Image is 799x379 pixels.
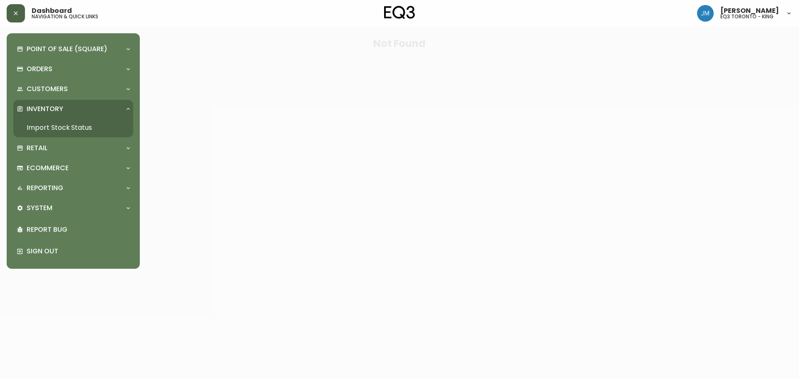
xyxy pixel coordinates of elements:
div: Point of Sale (Square) [13,40,133,58]
div: Report Bug [13,219,133,240]
p: Point of Sale (Square) [27,45,107,54]
p: Inventory [27,104,63,114]
p: Retail [27,144,47,153]
div: Inventory [13,100,133,118]
a: Import Stock Status [13,118,133,137]
div: Reporting [13,179,133,197]
span: Dashboard [32,7,72,14]
h5: navigation & quick links [32,14,98,19]
p: Report Bug [27,225,130,234]
div: Orders [13,60,133,78]
div: Customers [13,80,133,98]
div: System [13,199,133,217]
div: Retail [13,139,133,157]
p: Sign Out [27,247,130,256]
p: Ecommerce [27,163,69,173]
p: Reporting [27,183,63,193]
span: [PERSON_NAME] [720,7,779,14]
img: b88646003a19a9f750de19192e969c24 [697,5,714,22]
p: Orders [27,64,52,74]
div: Sign Out [13,240,133,262]
p: Customers [27,84,68,94]
p: System [27,203,52,213]
h5: eq3 toronto - king [720,14,774,19]
div: Ecommerce [13,159,133,177]
img: logo [384,6,415,19]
